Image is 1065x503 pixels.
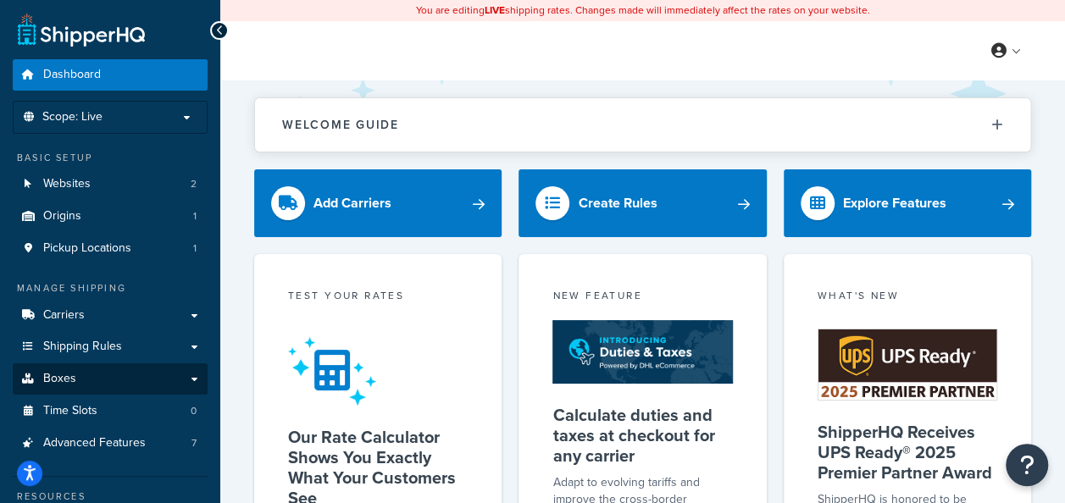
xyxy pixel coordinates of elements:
span: 1 [193,209,197,224]
div: Basic Setup [13,151,208,165]
span: 2 [191,177,197,191]
span: Pickup Locations [43,241,131,256]
button: Open Resource Center [1006,444,1048,486]
span: Advanced Features [43,436,146,450]
span: Boxes [43,372,76,386]
a: Time Slots0 [13,395,208,427]
a: Origins1 [13,201,208,232]
div: Explore Features [843,191,946,215]
a: Shipping Rules [13,331,208,362]
h5: ShipperHQ Receives UPS Ready® 2025 Premier Partner Award [818,422,997,483]
h2: Welcome Guide [282,119,399,131]
li: Advanced Features [13,428,208,459]
li: Origins [13,201,208,232]
span: Websites [43,177,91,191]
span: Carriers [43,308,85,323]
a: Advanced Features7 [13,428,208,459]
a: Carriers [13,300,208,331]
span: Time Slots [43,404,97,418]
span: Dashboard [43,68,101,82]
span: Origins [43,209,81,224]
button: Welcome Guide [255,98,1030,152]
b: LIVE [485,3,505,18]
a: Explore Features [784,169,1031,237]
span: 7 [191,436,197,450]
a: Boxes [13,363,208,395]
span: 1 [193,241,197,256]
a: Pickup Locations1 [13,233,208,264]
div: Add Carriers [313,191,391,215]
a: Dashboard [13,59,208,91]
div: New Feature [552,288,732,307]
span: Scope: Live [42,110,103,124]
h5: Calculate duties and taxes at checkout for any carrier [552,405,732,466]
span: 0 [191,404,197,418]
a: Create Rules [519,169,766,237]
div: Manage Shipping [13,281,208,296]
span: Shipping Rules [43,340,122,354]
a: Websites2 [13,169,208,200]
li: Pickup Locations [13,233,208,264]
a: Add Carriers [254,169,502,237]
div: Create Rules [578,191,657,215]
li: Websites [13,169,208,200]
div: Test your rates [288,288,468,307]
li: Time Slots [13,395,208,427]
div: What's New [818,288,997,307]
